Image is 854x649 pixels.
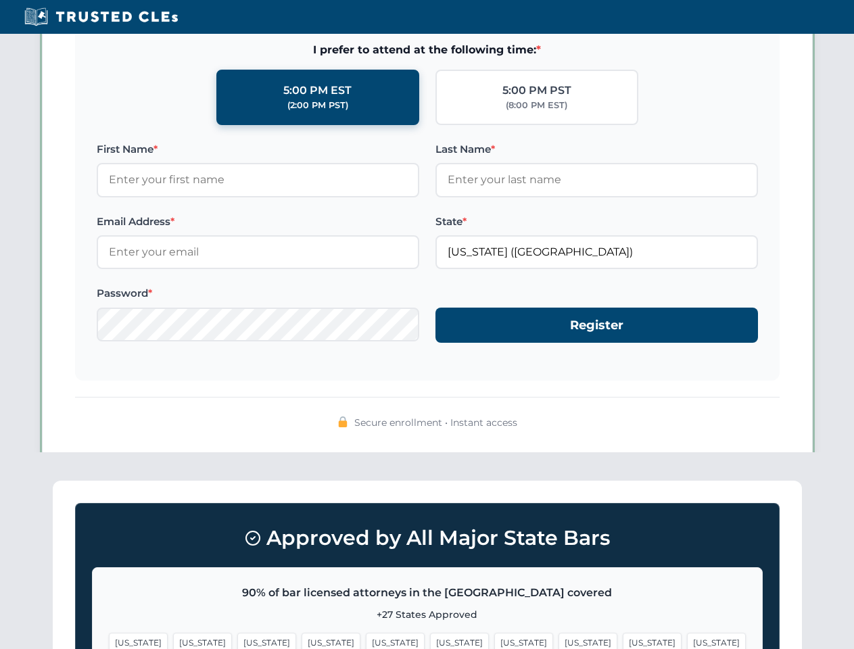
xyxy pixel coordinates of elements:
[109,584,746,602] p: 90% of bar licensed attorneys in the [GEOGRAPHIC_DATA] covered
[435,308,758,343] button: Register
[502,82,571,99] div: 5:00 PM PST
[283,82,352,99] div: 5:00 PM EST
[337,416,348,427] img: 🔒
[97,141,419,158] label: First Name
[20,7,182,27] img: Trusted CLEs
[97,214,419,230] label: Email Address
[435,163,758,197] input: Enter your last name
[506,99,567,112] div: (8:00 PM EST)
[109,607,746,622] p: +27 States Approved
[287,99,348,112] div: (2:00 PM PST)
[97,41,758,59] span: I prefer to attend at the following time:
[97,285,419,302] label: Password
[435,235,758,269] input: Arizona (AZ)
[97,235,419,269] input: Enter your email
[97,163,419,197] input: Enter your first name
[435,141,758,158] label: Last Name
[435,214,758,230] label: State
[92,520,763,556] h3: Approved by All Major State Bars
[354,415,517,430] span: Secure enrollment • Instant access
